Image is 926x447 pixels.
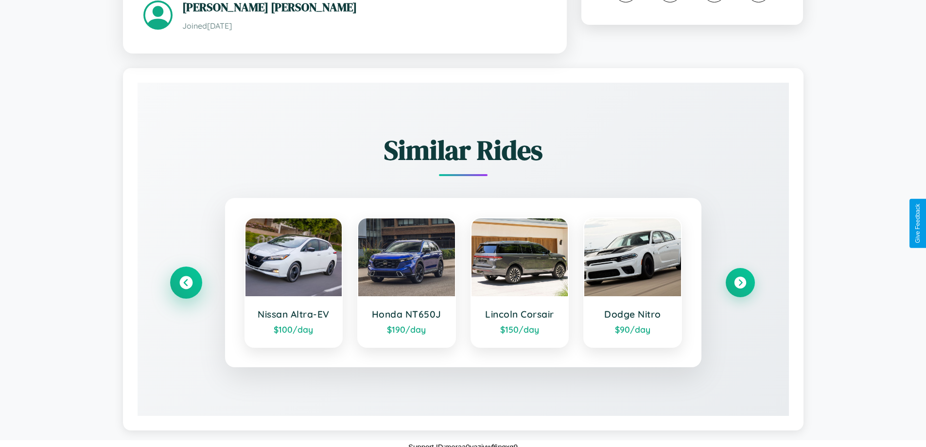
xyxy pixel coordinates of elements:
div: $ 190 /day [368,324,445,335]
a: Lincoln Corsair$150/day [471,217,569,348]
h3: Lincoln Corsair [481,308,559,320]
h3: Dodge Nitro [594,308,671,320]
h3: Nissan Altra-EV [255,308,332,320]
h2: Similar Rides [172,131,755,169]
h3: Honda NT650J [368,308,445,320]
p: Joined [DATE] [182,19,546,33]
div: $ 90 /day [594,324,671,335]
a: Honda NT650J$190/day [357,217,456,348]
div: $ 100 /day [255,324,332,335]
div: $ 150 /day [481,324,559,335]
a: Dodge Nitro$90/day [583,217,682,348]
a: Nissan Altra-EV$100/day [245,217,343,348]
div: Give Feedback [914,204,921,243]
